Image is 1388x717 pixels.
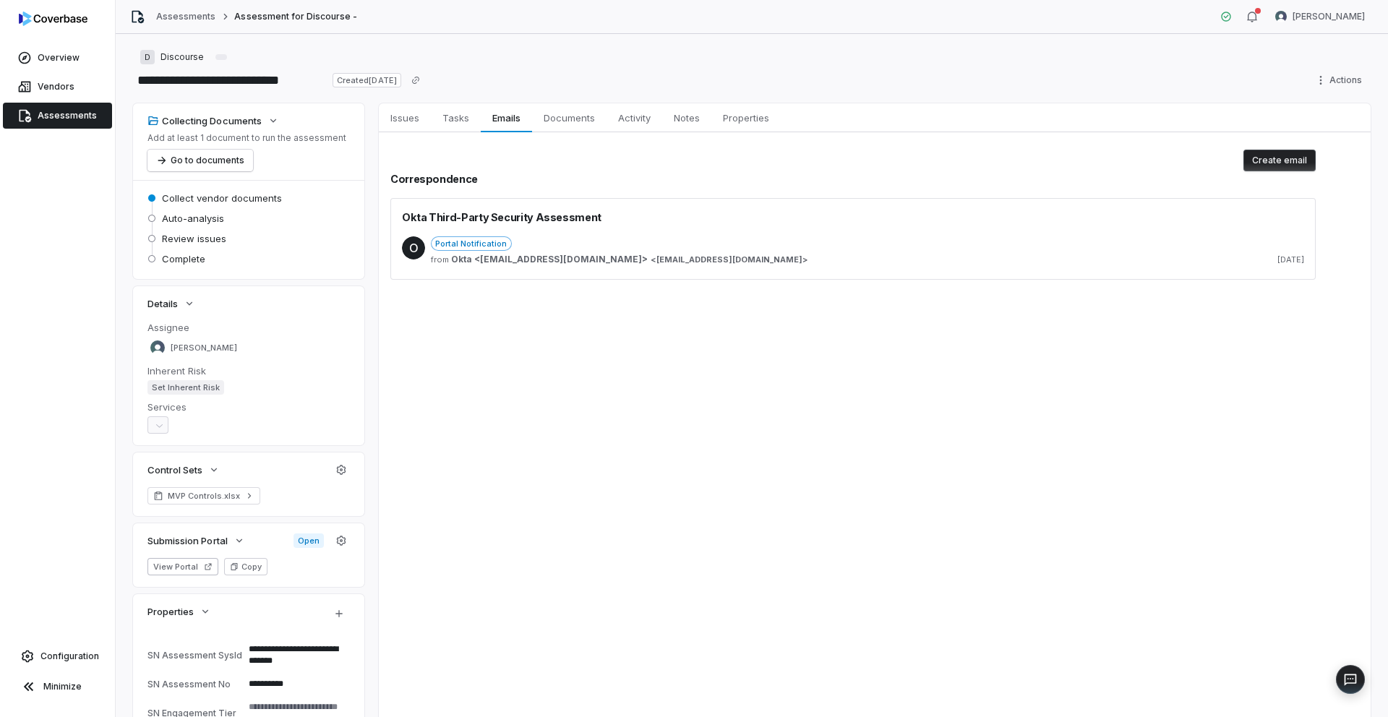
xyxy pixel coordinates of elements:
[143,291,200,317] button: Details
[431,254,445,265] span: from
[612,108,656,127] span: Activity
[143,457,224,483] button: Control Sets
[147,463,202,476] span: Control Sets
[402,210,601,225] span: Okta Third-Party Security Assessment
[147,650,243,661] div: SN Assessment SysId
[234,11,357,22] span: Assessment for Discourse -
[147,132,346,144] p: Add at least 1 document to run the assessment
[1275,11,1287,22] img: Samuel Folarin avatar
[147,364,350,377] dt: Inherent Risk
[1311,69,1371,91] button: Actions
[3,45,112,71] a: Overview
[38,81,74,93] span: Vendors
[437,108,475,127] span: Tasks
[168,490,240,502] span: MVP Controls.xlsx
[171,343,237,353] span: [PERSON_NAME]
[43,681,82,692] span: Minimize
[717,108,775,127] span: Properties
[147,297,178,310] span: Details
[294,533,324,548] span: Open
[147,487,260,505] a: MVP Controls.xlsx
[143,108,283,134] button: Collecting Documents
[451,254,807,265] span: >
[147,558,218,575] button: View Portal
[162,192,282,205] span: Collect vendor documents
[160,51,204,63] span: Discourse
[403,67,429,93] button: Copy link
[668,108,706,127] span: Notes
[147,321,350,334] dt: Assignee
[147,679,243,690] div: SN Assessment No
[390,171,1316,186] h2: Correspondence
[3,74,112,100] a: Vendors
[147,400,350,413] dt: Services
[143,598,215,624] button: Properties
[156,11,215,22] a: Assessments
[147,114,262,127] div: Collecting Documents
[6,672,109,701] button: Minimize
[6,643,109,669] a: Configuration
[1293,11,1365,22] span: [PERSON_NAME]
[656,254,802,265] span: [EMAIL_ADDRESS][DOMAIN_NAME]
[147,534,228,547] span: Submission Portal
[19,12,87,26] img: logo-D7KZi-bG.svg
[402,236,425,259] span: O
[40,651,99,662] span: Configuration
[143,528,249,554] button: Submission Portal
[224,558,267,575] button: Copy
[147,150,253,171] button: Go to documents
[147,380,224,395] span: Set Inherent Risk
[136,44,208,70] button: DDiscourse
[38,52,80,64] span: Overview
[162,232,226,245] span: Review issues
[333,73,400,87] span: Created [DATE]
[147,605,194,618] span: Properties
[651,254,656,265] span: <
[431,236,512,251] span: Portal Notification
[150,340,165,355] img: Sayantan Bhattacherjee avatar
[162,252,205,265] span: Complete
[538,108,601,127] span: Documents
[487,108,526,127] span: Emails
[1277,254,1304,265] span: [DATE]
[1267,6,1374,27] button: Samuel Folarin avatar[PERSON_NAME]
[162,212,224,225] span: Auto-analysis
[38,110,97,121] span: Assessments
[3,103,112,129] a: Assessments
[451,254,648,265] span: Okta <[EMAIL_ADDRESS][DOMAIN_NAME]>
[385,108,425,127] span: Issues
[1243,150,1316,171] button: Create email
